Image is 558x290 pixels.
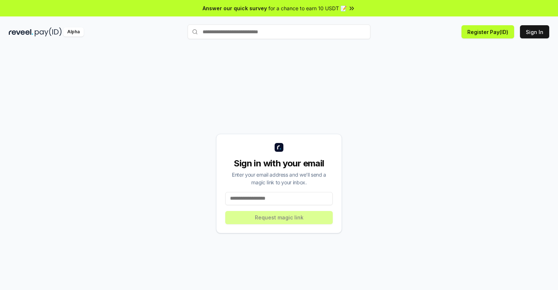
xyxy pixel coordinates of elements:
div: Enter your email address and we’ll send a magic link to your inbox. [225,171,333,186]
img: logo_small [275,143,283,152]
button: Sign In [520,25,549,38]
img: reveel_dark [9,27,33,37]
img: pay_id [35,27,62,37]
span: for a chance to earn 10 USDT 📝 [268,4,347,12]
div: Alpha [63,27,84,37]
div: Sign in with your email [225,158,333,169]
button: Register Pay(ID) [461,25,514,38]
span: Answer our quick survey [203,4,267,12]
